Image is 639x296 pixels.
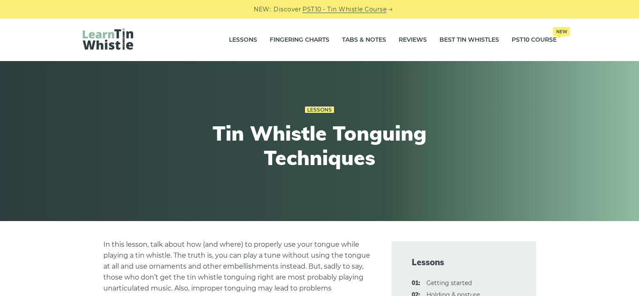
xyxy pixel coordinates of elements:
[83,28,133,50] img: LearnTinWhistle.com
[512,29,557,51] a: PST10 CourseNew
[305,107,334,113] a: Lessons
[439,29,499,51] a: Best Tin Whistles
[399,29,427,51] a: Reviews
[412,278,420,288] span: 01:
[229,29,257,51] a: Lessons
[553,27,570,36] span: New
[412,256,516,268] span: Lessons
[342,29,386,51] a: Tabs & Notes
[270,29,329,51] a: Fingering Charts
[426,279,472,287] a: 01:Getting started
[165,121,474,170] h1: Tin Whistle Tonguing Techniques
